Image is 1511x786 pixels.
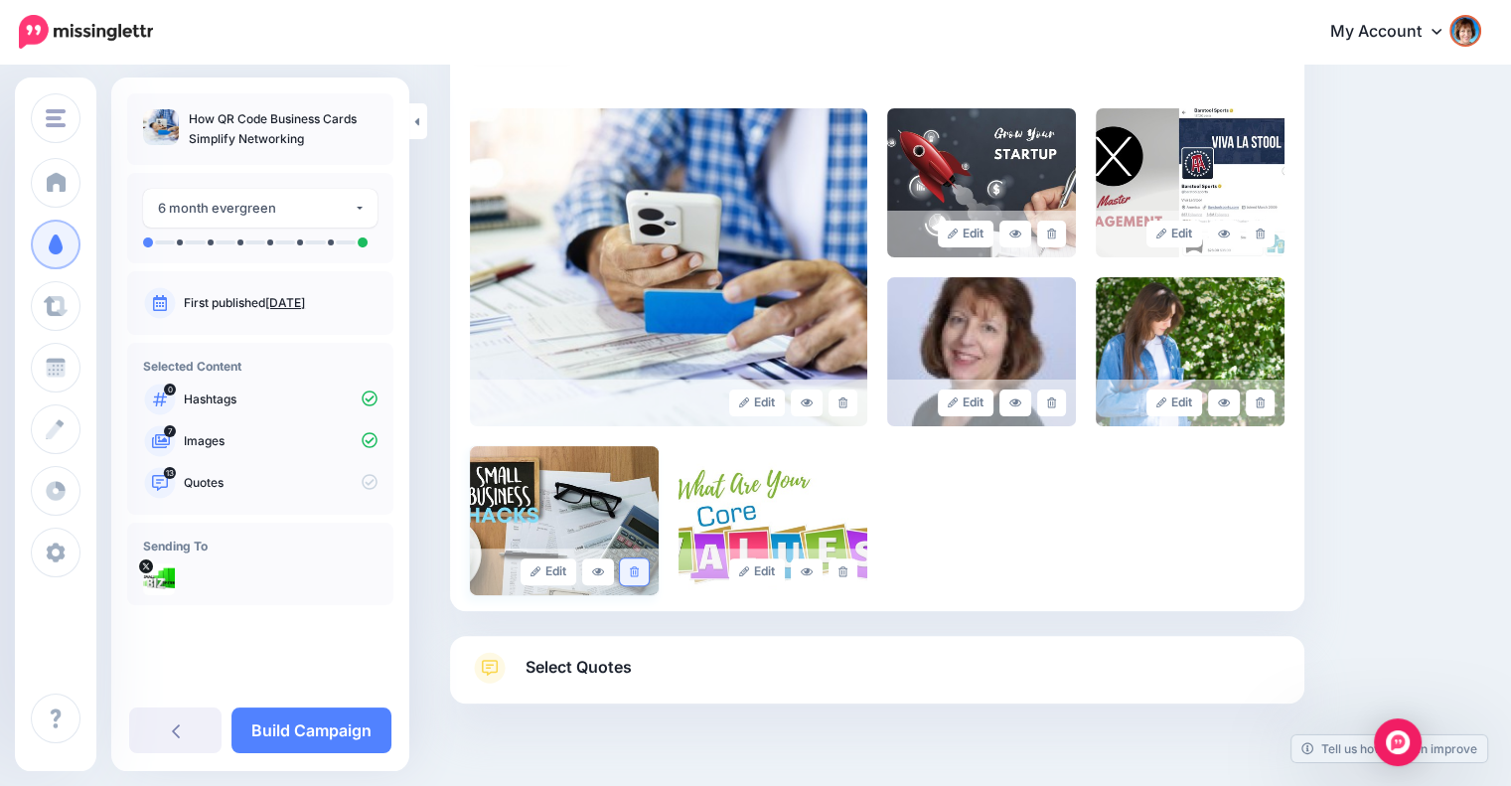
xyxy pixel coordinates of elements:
[184,391,378,408] p: Hashtags
[143,563,175,595] img: XSPZE6w9-66473.jpg
[470,446,659,595] img: 62f086a43d1b6170f52cf756088088af_large.jpg
[158,197,354,220] div: 6 month evergreen
[265,295,305,310] a: [DATE]
[938,221,994,247] a: Edit
[164,384,176,395] span: 0
[526,654,632,681] span: Select Quotes
[1146,221,1203,247] a: Edit
[1146,390,1203,416] a: Edit
[19,15,153,49] img: Missinglettr
[938,390,994,416] a: Edit
[164,425,176,437] span: 7
[887,108,1076,257] img: dfb16268a72f0da525d1c563aca0c1eb_large.jpg
[46,109,66,127] img: menu.png
[189,109,378,149] p: How QR Code Business Cards Simplify Networking
[143,109,179,145] img: 1d8919a89a506502c83020702b75fb44_thumb.jpg
[1096,277,1284,426] img: 15b4bf60de004bf976d0f5c12eae2253_large.jpg
[470,652,1284,704] a: Select Quotes
[521,558,577,585] a: Edit
[470,108,867,426] img: 1d8919a89a506502c83020702b75fb44_large.jpg
[184,474,378,492] p: Quotes
[143,189,378,228] button: 6 month evergreen
[184,294,378,312] p: First published
[1374,718,1422,766] div: Open Intercom Messenger
[143,539,378,553] h4: Sending To
[887,277,1076,426] img: 58c1ca8cb5f7ba358f229a47a4cbb699_large.jpg
[164,467,176,479] span: 13
[679,446,867,595] img: 4ea13abe15f1f8073dd6d0f2329dfa52_large.jpg
[729,558,786,585] a: Edit
[1291,735,1487,762] a: Tell us how we can improve
[143,359,378,374] h4: Selected Content
[729,390,786,416] a: Edit
[1310,8,1481,57] a: My Account
[1096,108,1284,257] img: 648b2c0b0a15bc77b818ceced718875b_large.jpg
[184,432,378,450] p: Images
